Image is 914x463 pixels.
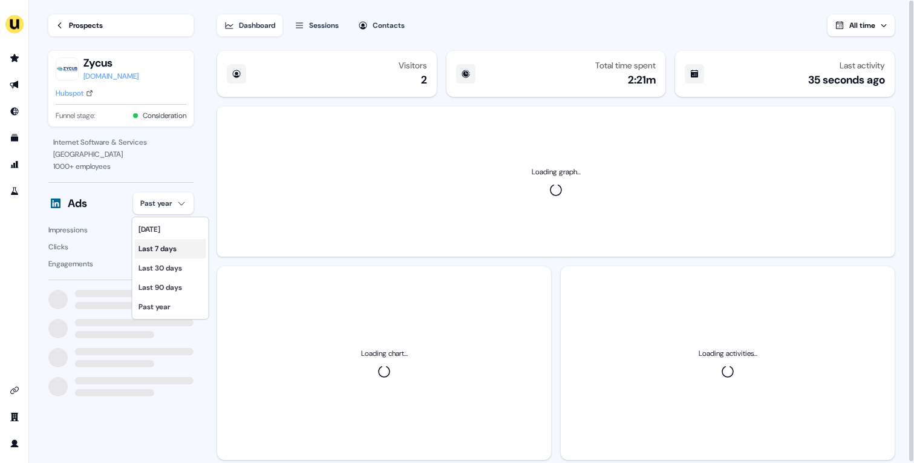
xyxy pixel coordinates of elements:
div: Last 7 days [135,239,206,258]
div: Past year [132,217,209,320]
div: Past year [135,297,206,317]
div: Last 90 days [135,278,206,297]
div: [DATE] [135,220,206,239]
div: Last 30 days [135,258,206,278]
